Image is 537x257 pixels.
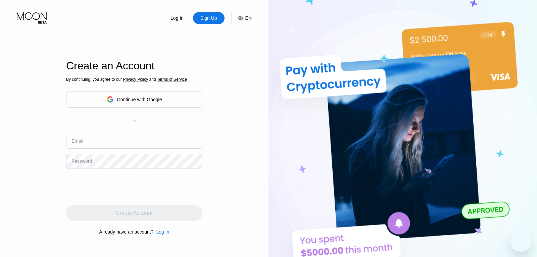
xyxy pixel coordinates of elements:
[231,12,252,24] div: EN
[510,230,532,252] iframe: Button to launch messaging window
[133,118,136,123] div: or
[148,77,157,82] span: and
[170,15,184,21] div: Log In
[66,174,168,200] iframe: reCAPTCHA
[71,158,92,164] div: Password
[153,229,169,235] div: Log In
[156,229,169,235] div: Log In
[157,77,187,82] span: Terms of Service
[71,138,83,144] div: Email
[66,60,202,72] div: Create an Account
[123,77,148,82] span: Privacy Policy
[66,91,202,108] div: Continue with Google
[161,12,193,24] div: Log In
[245,15,252,21] div: EN
[66,77,202,82] div: By continuing, you agree to our
[117,97,162,102] div: Continue with Google
[193,12,225,24] div: Sign Up
[99,229,154,235] div: Already have an account?
[200,15,218,21] div: Sign Up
